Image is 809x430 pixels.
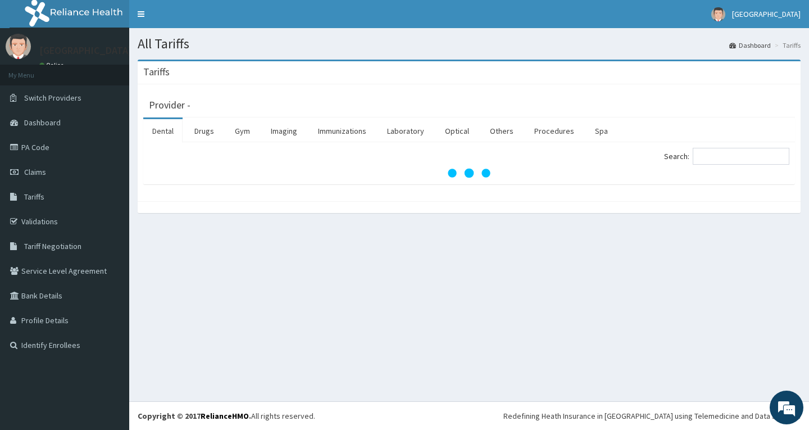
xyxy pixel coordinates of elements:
[481,119,522,143] a: Others
[39,46,132,56] p: [GEOGRAPHIC_DATA]
[24,167,46,177] span: Claims
[447,151,492,196] svg: audio-loading
[772,40,801,50] li: Tariffs
[24,117,61,128] span: Dashboard
[24,192,44,202] span: Tariffs
[436,119,478,143] a: Optical
[24,93,81,103] span: Switch Providers
[729,40,771,50] a: Dashboard
[525,119,583,143] a: Procedures
[586,119,617,143] a: Spa
[149,100,190,110] h3: Provider -
[262,119,306,143] a: Imaging
[143,119,183,143] a: Dental
[6,34,31,59] img: User Image
[664,148,789,165] label: Search:
[138,37,801,51] h1: All Tariffs
[39,61,66,69] a: Online
[693,148,789,165] input: Search:
[24,241,81,251] span: Tariff Negotiation
[129,401,809,430] footer: All rights reserved.
[185,119,223,143] a: Drugs
[711,7,725,21] img: User Image
[138,411,251,421] strong: Copyright © 2017 .
[226,119,259,143] a: Gym
[732,9,801,19] span: [GEOGRAPHIC_DATA]
[309,119,375,143] a: Immunizations
[378,119,433,143] a: Laboratory
[201,411,249,421] a: RelianceHMO
[503,410,801,422] div: Redefining Heath Insurance in [GEOGRAPHIC_DATA] using Telemedicine and Data Science!
[143,67,170,77] h3: Tariffs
